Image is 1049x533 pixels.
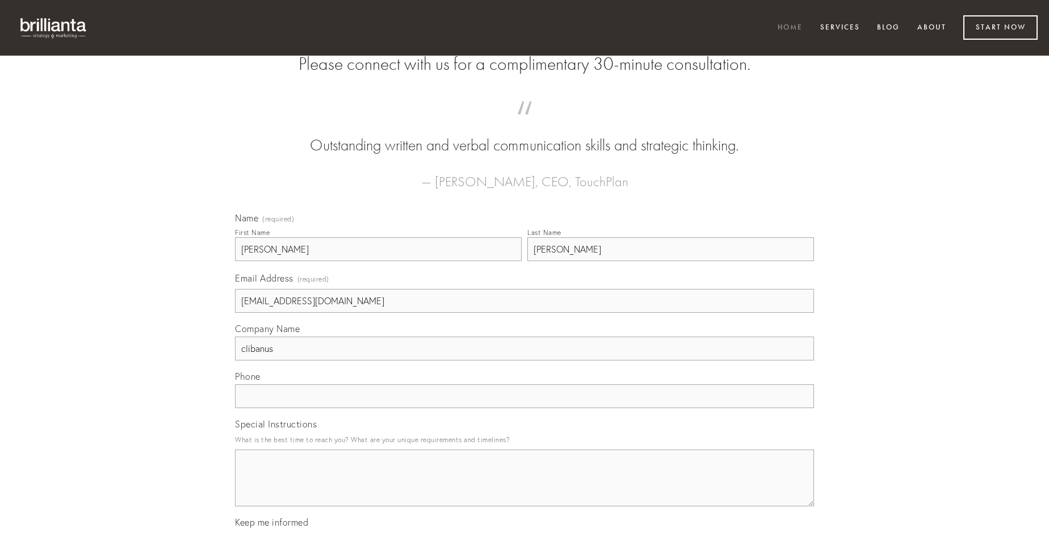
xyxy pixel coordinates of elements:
[235,228,270,237] div: First Name
[813,19,867,37] a: Services
[527,228,561,237] div: Last Name
[297,271,329,287] span: (required)
[253,157,796,193] figcaption: — [PERSON_NAME], CEO, TouchPlan
[963,15,1038,40] a: Start Now
[235,272,293,284] span: Email Address
[770,19,810,37] a: Home
[910,19,954,37] a: About
[235,418,317,430] span: Special Instructions
[870,19,907,37] a: Blog
[235,517,308,528] span: Keep me informed
[235,53,814,75] h2: Please connect with us for a complimentary 30-minute consultation.
[253,112,796,157] blockquote: Outstanding written and verbal communication skills and strategic thinking.
[235,212,258,224] span: Name
[253,112,796,135] span: “
[11,11,96,44] img: brillianta - research, strategy, marketing
[262,216,294,223] span: (required)
[235,432,814,447] p: What is the best time to reach you? What are your unique requirements and timelines?
[235,323,300,334] span: Company Name
[235,371,261,382] span: Phone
